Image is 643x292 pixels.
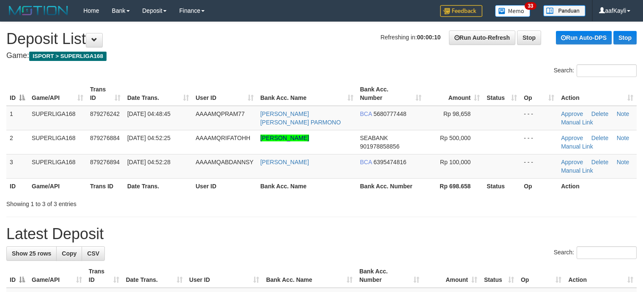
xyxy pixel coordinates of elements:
span: Copy 6395474816 to clipboard [373,159,406,165]
span: CSV [87,250,99,257]
a: CSV [82,246,105,261]
th: User ID: activate to sort column ascending [192,82,257,106]
strong: 00:00:10 [417,34,441,41]
th: Op [520,178,558,194]
th: Action: activate to sort column ascending [558,82,637,106]
th: Bank Acc. Number [357,178,425,194]
th: ID: activate to sort column descending [6,82,28,106]
th: Bank Acc. Number: activate to sort column ascending [356,264,423,288]
a: Manual Link [561,167,593,174]
th: Bank Acc. Number: activate to sort column ascending [357,82,425,106]
span: AAAAMQPRAM77 [196,110,245,117]
img: Button%20Memo.svg [495,5,531,17]
a: Note [617,159,629,165]
span: [DATE] 04:52:25 [127,135,170,141]
a: [PERSON_NAME] [260,159,309,165]
span: AAAAMQABDANNSY [196,159,254,165]
span: BCA [360,110,372,117]
th: Status [483,178,520,194]
a: Approve [561,159,583,165]
span: 33 [525,2,536,10]
th: Amount: activate to sort column ascending [425,82,483,106]
th: Date Trans.: activate to sort column ascending [124,82,192,106]
label: Search: [554,246,637,259]
span: Copy 5680777448 to clipboard [373,110,406,117]
span: [DATE] 04:52:28 [127,159,170,165]
span: BCA [360,159,372,165]
th: Op: activate to sort column ascending [520,82,558,106]
th: Bank Acc. Name [257,178,357,194]
a: Manual Link [561,143,593,150]
td: SUPERLIGA168 [28,106,87,130]
th: User ID: activate to sort column ascending [186,264,263,288]
a: Approve [561,135,583,141]
th: ID [6,178,28,194]
a: Run Auto-Refresh [449,30,515,45]
td: - - - [520,106,558,130]
th: Trans ID: activate to sort column ascending [87,82,124,106]
span: Rp 100,000 [440,159,471,165]
input: Search: [577,246,637,259]
a: Delete [591,110,608,117]
span: Refreshing in: [380,34,441,41]
a: Note [617,110,629,117]
span: Show 25 rows [12,250,51,257]
a: Approve [561,110,583,117]
span: 879276894 [90,159,120,165]
a: Run Auto-DPS [556,31,612,44]
th: Game/API: activate to sort column ascending [28,264,85,288]
span: 879276242 [90,110,120,117]
span: Copy [62,250,77,257]
td: SUPERLIGA168 [28,154,87,178]
span: Copy 901978858856 to clipboard [360,143,399,150]
span: ISPORT > SUPERLIGA168 [29,52,107,61]
th: Amount: activate to sort column ascending [423,264,481,288]
div: Showing 1 to 3 of 3 entries [6,196,262,208]
a: Stop [517,30,541,45]
th: User ID [192,178,257,194]
a: Copy [56,246,82,261]
img: panduan.png [543,5,586,17]
th: Bank Acc. Name: activate to sort column ascending [263,264,356,288]
a: Delete [591,135,608,141]
a: Delete [591,159,608,165]
th: Date Trans.: activate to sort column ascending [123,264,186,288]
th: Trans ID: activate to sort column ascending [85,264,123,288]
th: Action [558,178,637,194]
th: Game/API: activate to sort column ascending [28,82,87,106]
td: - - - [520,154,558,178]
a: Show 25 rows [6,246,57,261]
span: [DATE] 04:48:45 [127,110,170,117]
img: Feedback.jpg [440,5,482,17]
span: Rp 98,658 [443,110,471,117]
th: Status: activate to sort column ascending [483,82,520,106]
h1: Latest Deposit [6,226,637,242]
h1: Deposit List [6,30,637,47]
a: [PERSON_NAME] [260,135,309,141]
th: Status: activate to sort column ascending [481,264,517,288]
a: Note [617,135,629,141]
th: Op: activate to sort column ascending [517,264,565,288]
th: Game/API [28,178,87,194]
th: Bank Acc. Name: activate to sort column ascending [257,82,357,106]
td: - - - [520,130,558,154]
td: 2 [6,130,28,154]
a: Manual Link [561,119,593,126]
span: SEABANK [360,135,388,141]
label: Search: [554,64,637,77]
td: 1 [6,106,28,130]
th: Date Trans. [124,178,192,194]
img: MOTION_logo.png [6,4,71,17]
th: Trans ID [87,178,124,194]
td: 3 [6,154,28,178]
input: Search: [577,64,637,77]
span: AAAAMQRIFATOHH [196,135,250,141]
span: 879276884 [90,135,120,141]
span: Rp 500,000 [440,135,471,141]
a: [PERSON_NAME] [PERSON_NAME] PARMONO [260,110,341,126]
h4: Game: [6,52,637,60]
a: Stop [613,31,637,44]
th: Rp 698.658 [425,178,483,194]
th: Action: activate to sort column ascending [565,264,637,288]
td: SUPERLIGA168 [28,130,87,154]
